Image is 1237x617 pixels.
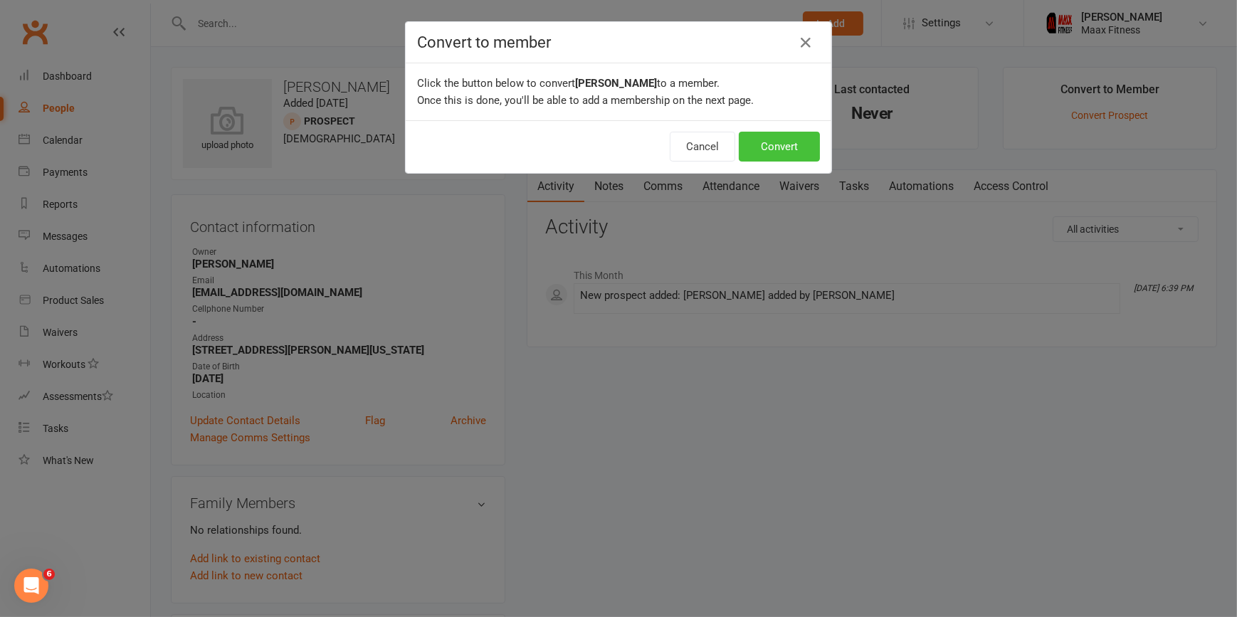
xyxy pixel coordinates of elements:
[670,132,735,162] button: Cancel
[739,132,820,162] button: Convert
[575,77,657,90] b: [PERSON_NAME]
[417,33,820,51] h4: Convert to member
[43,569,55,580] span: 6
[406,63,831,120] div: Click the button below to convert to a member. Once this is done, you'll be able to add a members...
[794,31,817,54] button: Close
[14,569,48,603] iframe: Intercom live chat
